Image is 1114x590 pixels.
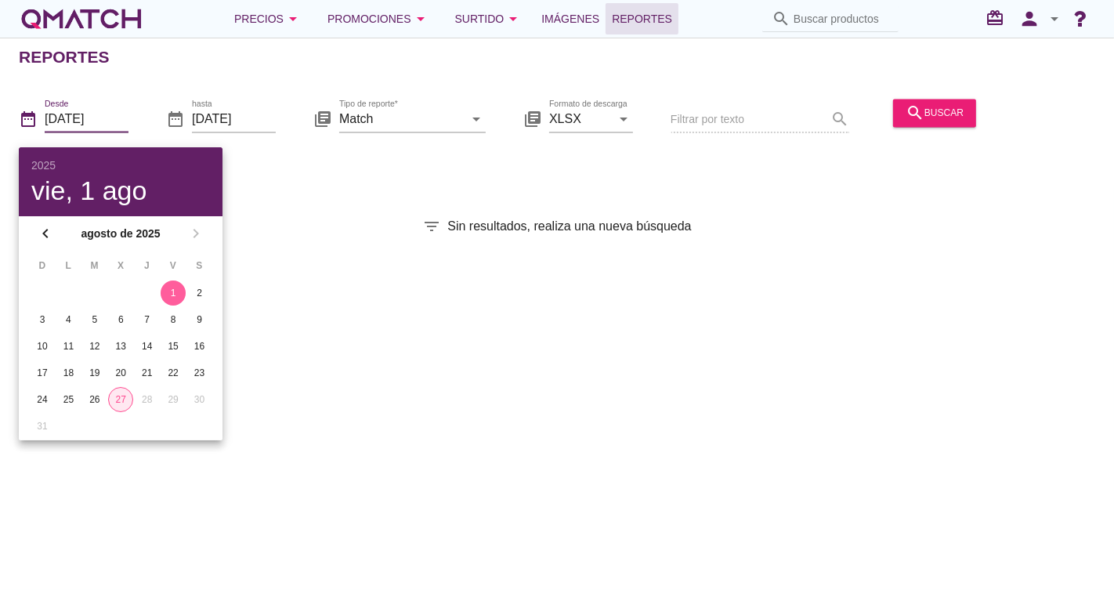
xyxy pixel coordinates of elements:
span: Sin resultados, realiza una nueva búsqueda [447,217,691,236]
th: M [82,252,107,279]
i: search [772,9,790,28]
button: 20 [108,360,133,385]
div: 21 [135,366,160,380]
div: 8 [161,313,186,327]
button: 10 [30,334,55,359]
input: Formato de descarga [549,107,611,132]
a: white-qmatch-logo [19,3,144,34]
h2: Reportes [19,45,110,70]
button: 27 [108,387,133,412]
div: 14 [135,339,160,353]
i: chevron_left [36,224,55,243]
button: 5 [82,307,107,332]
div: 2025 [31,160,210,171]
div: Precios [234,9,302,28]
div: Surtido [455,9,523,28]
th: L [56,252,80,279]
i: arrow_drop_down [467,110,486,128]
button: 24 [30,387,55,412]
button: 12 [82,334,107,359]
i: library_books [523,110,542,128]
div: 19 [82,366,107,380]
i: arrow_drop_down [1045,9,1064,28]
div: 27 [109,393,132,407]
div: 25 [56,393,81,407]
div: 17 [30,366,55,380]
button: 7 [135,307,160,332]
button: 6 [108,307,133,332]
button: 13 [108,334,133,359]
div: 2 [187,286,212,300]
button: 1 [161,281,186,306]
i: person [1014,8,1045,30]
button: 25 [56,387,81,412]
button: 17 [30,360,55,385]
th: X [108,252,132,279]
input: Desde [45,107,128,132]
div: 20 [108,366,133,380]
div: 10 [30,339,55,353]
div: 1 [161,286,186,300]
div: 18 [56,366,81,380]
div: 13 [108,339,133,353]
a: Imágenes [535,3,606,34]
th: V [161,252,185,279]
button: 22 [161,360,186,385]
input: Tipo de reporte* [339,107,464,132]
span: Imágenes [541,9,599,28]
i: arrow_drop_down [411,9,430,28]
button: 14 [135,334,160,359]
button: 21 [135,360,160,385]
div: 3 [30,313,55,327]
div: 12 [82,339,107,353]
button: 9 [187,307,212,332]
div: Promociones [327,9,430,28]
div: 24 [30,393,55,407]
div: buscar [906,103,964,122]
div: 7 [135,313,160,327]
div: 23 [187,366,212,380]
button: 19 [82,360,107,385]
input: Buscar productos [794,6,889,31]
i: redeem [986,9,1011,27]
div: 16 [187,339,212,353]
button: 16 [187,334,212,359]
button: buscar [893,99,976,127]
i: library_books [313,110,332,128]
th: J [135,252,159,279]
div: 5 [82,313,107,327]
th: D [30,252,54,279]
i: filter_list [422,217,441,236]
div: 9 [187,313,212,327]
button: Precios [222,3,315,34]
div: 11 [56,339,81,353]
a: Reportes [606,3,678,34]
i: arrow_drop_down [614,110,633,128]
button: 11 [56,334,81,359]
div: 6 [108,313,133,327]
span: Reportes [612,9,672,28]
button: 15 [161,334,186,359]
i: date_range [19,110,38,128]
div: vie, 1 ago [31,177,210,204]
input: hasta [192,107,276,132]
th: S [187,252,212,279]
button: 2 [187,281,212,306]
i: date_range [166,110,185,128]
div: 26 [82,393,107,407]
button: 18 [56,360,81,385]
button: 26 [82,387,107,412]
button: 4 [56,307,81,332]
div: 4 [56,313,81,327]
strong: agosto de 2025 [60,226,182,242]
button: 23 [187,360,212,385]
div: 22 [161,366,186,380]
div: 15 [161,339,186,353]
button: Surtido [443,3,536,34]
i: search [906,103,924,122]
i: arrow_drop_down [504,9,523,28]
i: arrow_drop_down [284,9,302,28]
button: 8 [161,307,186,332]
button: 3 [30,307,55,332]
